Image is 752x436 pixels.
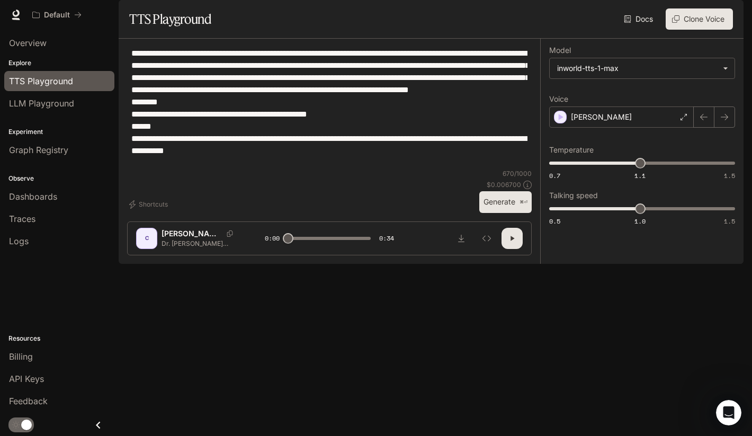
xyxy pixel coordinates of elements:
p: Voice [549,95,568,103]
button: Copy Voice ID [222,230,237,237]
iframe: Intercom live chat [716,400,741,425]
p: Model [549,47,571,54]
button: Inspect [476,228,497,249]
button: All workspaces [28,4,86,25]
span: 0:34 [379,233,394,244]
button: Generate⌘⏎ [479,191,532,213]
h1: TTS Playground [129,8,211,30]
span: 0.7 [549,171,560,180]
span: 1.0 [634,217,646,226]
span: 1.5 [724,217,735,226]
div: inworld-tts-1-max [557,63,718,74]
button: Clone Voice [666,8,733,30]
p: Talking speed [549,192,598,199]
p: ⌘⏎ [520,199,527,206]
p: Temperature [549,146,594,154]
span: 0:00 [265,233,280,244]
p: Dr. [PERSON_NAME] hands trembled as she held the final photograph <pause> her daughter's sixth bi... [162,239,239,248]
a: Docs [622,8,657,30]
span: 1.5 [724,171,735,180]
div: C [138,230,155,247]
p: [PERSON_NAME] [571,112,632,122]
span: 1.1 [634,171,646,180]
button: Shortcuts [127,196,172,213]
p: Default [44,11,70,20]
span: 0.5 [549,217,560,226]
button: Download audio [451,228,472,249]
p: [PERSON_NAME] [162,228,222,239]
div: inworld-tts-1-max [550,58,735,78]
